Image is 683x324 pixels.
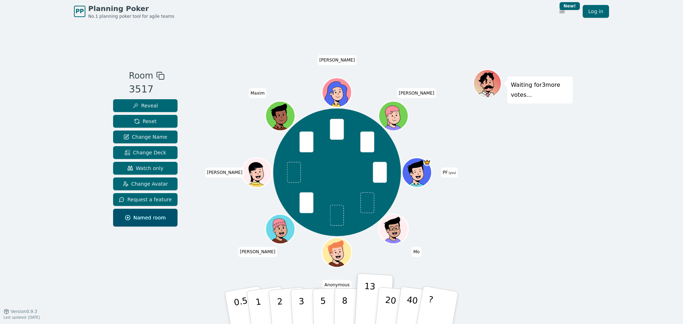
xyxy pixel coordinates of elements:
[113,162,178,175] button: Watch only
[129,82,164,97] div: 3517
[75,7,84,16] span: PP
[113,115,178,128] button: Reset
[560,2,580,10] div: New!
[123,180,168,187] span: Change Avatar
[4,315,40,319] span: Last updated: [DATE]
[125,214,166,221] span: Named room
[441,168,458,177] span: Click to change your name
[113,146,178,159] button: Change Deck
[556,5,568,18] button: New!
[134,118,157,125] span: Reset
[448,171,456,175] span: (you)
[511,80,569,100] p: Waiting for 3 more votes...
[129,69,153,82] span: Room
[133,102,158,109] span: Reveal
[113,177,178,190] button: Change Avatar
[113,131,178,143] button: Change Name
[412,247,422,257] span: Click to change your name
[11,309,37,314] span: Version 0.9.3
[205,168,244,177] span: Click to change your name
[323,280,351,290] span: Click to change your name
[74,4,174,19] a: PPPlanning PokerNo.1 planning poker tool for agile teams
[125,149,166,156] span: Change Deck
[88,14,174,19] span: No.1 planning poker tool for agile teams
[123,133,167,140] span: Change Name
[113,209,178,227] button: Named room
[113,193,178,206] button: Request a feature
[583,5,609,18] a: Log in
[4,309,37,314] button: Version0.9.3
[249,88,266,98] span: Click to change your name
[424,159,431,166] span: PF is the host
[113,99,178,112] button: Reveal
[318,55,357,65] span: Click to change your name
[88,4,174,14] span: Planning Poker
[397,88,436,98] span: Click to change your name
[362,281,376,320] p: 13
[119,196,172,203] span: Request a feature
[403,159,431,186] button: Click to change your avatar
[238,247,277,257] span: Click to change your name
[127,165,164,172] span: Watch only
